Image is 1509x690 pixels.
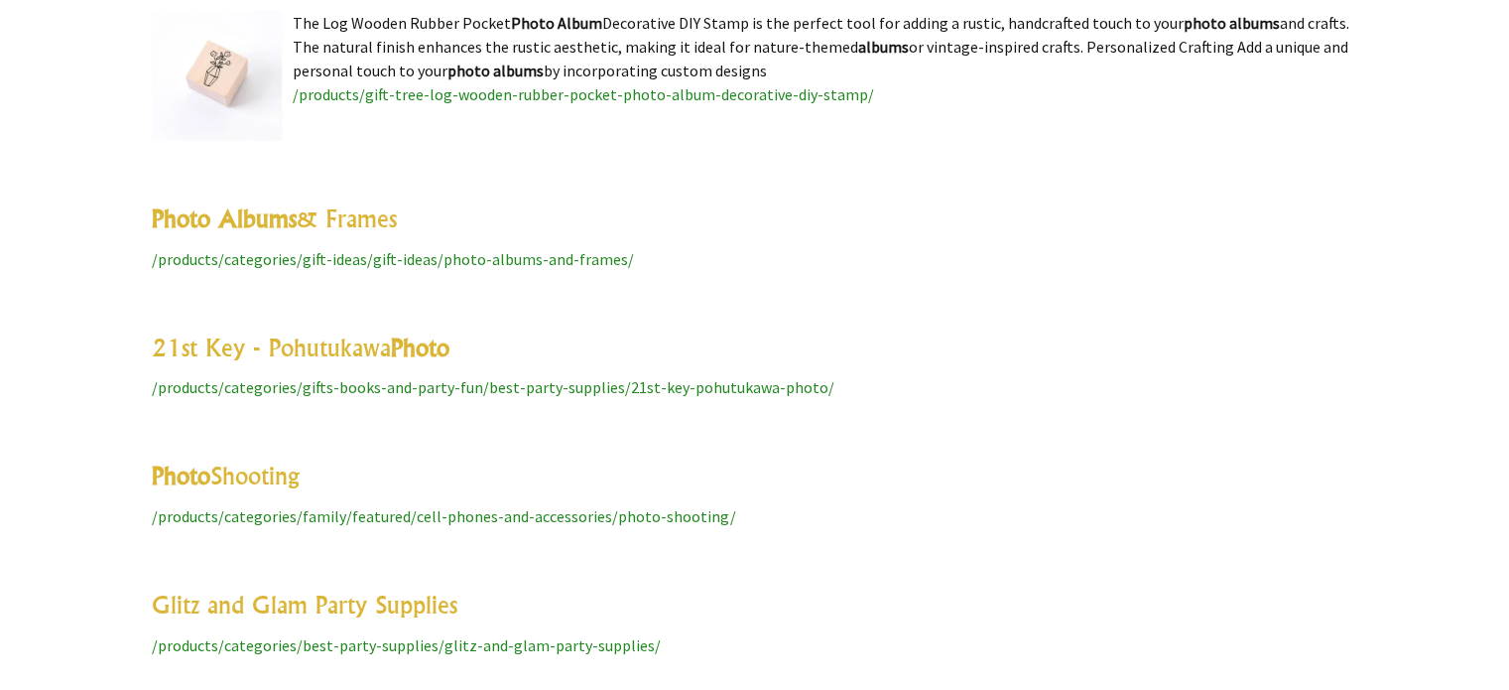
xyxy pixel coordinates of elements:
[1184,13,1280,33] highlight: photo albums
[152,204,297,233] highlight: Photo Albums
[152,590,457,620] a: Glitz and Glam Party Supplies
[152,249,634,269] a: /products/categories/gift-ideas/gift-ideas/photo-albums-and-frames/
[152,635,661,655] a: /products/categories/best-party-supplies/glitz-and-glam-party-supplies/
[152,461,300,490] a: PhotoShooting
[152,461,210,490] highlight: Photo
[391,333,449,362] highlight: Photo
[511,13,602,33] highlight: Photo Album
[858,37,909,57] highlight: albums
[447,61,544,80] highlight: photo albums
[152,333,449,362] a: 21st Key - PohutukawaPhoto
[293,84,874,104] a: /products/gift-tree-log-wooden-rubber-pocket-photo-album-decorative-diy-stamp/
[152,204,397,233] a: Photo Albums& Frames
[152,506,736,526] a: /products/categories/family/featured/cell-phones-and-accessories/photo-shooting/
[152,377,834,397] a: /products/categories/gifts-books-and-party-fun/best-party-supplies/21st-key-pohutukawa-photo/
[152,11,283,142] img: Log Wooden Rubber Pocket Photo Album Decorative DIY Stamp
